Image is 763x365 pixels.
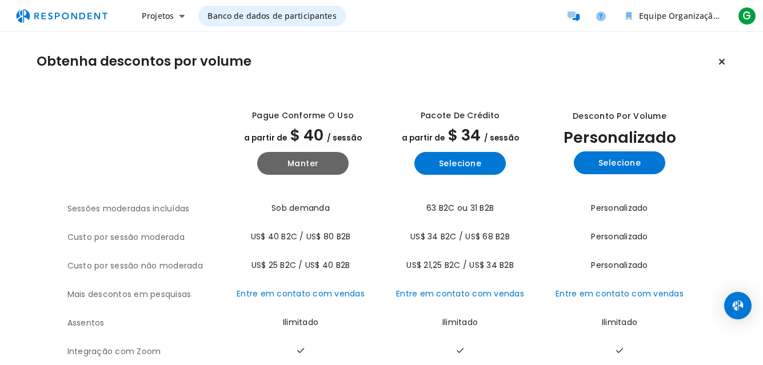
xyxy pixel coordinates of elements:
[257,152,349,175] button: Manter plano de pagamento anual atualizado
[9,5,114,27] img: respondent-logo.png
[67,317,105,328] font: Assentos
[564,127,676,148] font: Personalizado
[67,288,191,300] font: Mais descontos em pesquisas
[198,6,345,26] a: Banco de dados de participantes
[142,10,174,21] font: Projetos
[439,158,482,169] font: Selecione
[742,8,751,23] font: G
[67,346,161,357] font: Integração com Zoom
[421,110,500,121] font: Pacote de crédito
[37,52,251,70] font: Obtenha descontos por volume
[251,259,350,271] font: US$ 25 B2C / US$ 40 B2B
[448,125,481,146] font: $ 34
[484,133,519,143] font: / sessão
[414,152,506,175] button: Selecione o plano básico anual
[589,5,612,27] a: Ajuda e suporte
[442,316,478,328] font: Ilimitado
[591,231,648,242] font: Personalizado
[396,288,524,299] a: Entre em contato com vendas
[574,151,665,174] button: Selecione o plano anual custom_static
[251,231,351,242] font: US$ 40 B2C / US$ 80 B2B
[591,259,648,271] font: Personalizado
[402,133,445,143] font: a partir de
[67,260,203,271] font: Custo por sessão não moderada
[556,288,684,299] a: Entre em contato com vendas
[426,202,494,214] font: 63 B2C ou 31 B2B
[598,157,641,169] font: Selecione
[639,10,747,21] font: Equipe Organização Grayce
[287,158,319,169] font: Manter
[67,231,185,243] font: Custo por sessão moderada
[591,202,648,214] font: Personalizado
[207,10,336,21] font: Banco de dados de participantes
[573,110,666,122] font: Desconto por volume
[283,316,318,328] font: Ilimitado
[562,5,585,27] a: Participantes da mensagem
[736,6,758,26] button: G
[710,50,733,73] button: Manter o plano atual
[327,133,362,143] font: / sessão
[406,259,514,271] font: US$ 21,25 B2C / US$ 34 B2B
[290,125,323,146] font: $ 40
[724,292,752,319] div: Abra o Intercom Messenger
[602,316,637,328] font: Ilimitado
[271,202,330,214] font: Sob demanda
[133,6,194,26] button: Projetos
[237,288,365,299] a: Entre em contato com vendas
[410,231,510,242] font: US$ 34 B2C / US$ 68 B2B
[617,6,731,26] button: Equipe Organização Grayce
[252,110,354,121] font: Pague conforme o uso
[67,203,190,214] font: Sessões moderadas incluídas
[244,133,287,143] font: a partir de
